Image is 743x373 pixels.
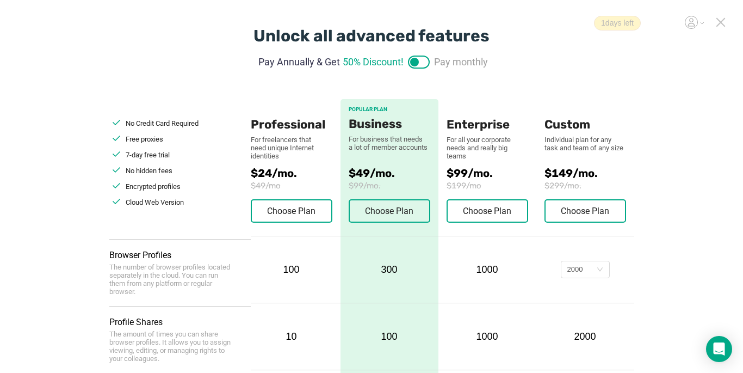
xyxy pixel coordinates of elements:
div: The amount of times you can share browser profiles. It allows you to assign viewing, editing, or ... [109,330,234,363]
span: Pay Annually & Get [258,54,340,69]
div: 2000 [544,331,626,343]
span: $49/mo. [349,167,430,180]
div: For all your corporate needs and really big teams [447,136,528,160]
div: Open Intercom Messenger [706,336,732,362]
div: Professional [251,99,332,132]
i: icon: down [597,266,603,274]
div: Enterprise [447,99,528,132]
div: 100 [340,303,438,370]
div: Individual plan for any task and team of any size [544,136,626,152]
span: Free proxies [126,135,163,143]
div: a lot of member accounts [349,143,430,151]
div: 2000 [567,261,583,278]
div: For business that needs [349,135,430,143]
div: 1000 [447,264,528,276]
div: The number of browser profiles located separately in the cloud. You can run them from any platfor... [109,263,234,296]
span: 7-day free trial [126,151,170,159]
div: 10 [251,331,332,343]
span: $99/mo. [349,181,430,191]
span: $149/mo. [544,167,634,180]
div: Unlock all advanced features [253,26,490,46]
span: $299/mo. [544,181,634,191]
span: 50% Discount! [343,54,404,69]
div: 300 [340,236,438,303]
div: POPULAR PLAN [349,106,430,113]
span: Pay monthly [434,54,488,69]
span: 1 days left [594,16,641,30]
button: Choose Plan [349,199,430,223]
span: $24/mo. [251,167,340,180]
div: Custom [544,99,626,132]
button: Choose Plan [251,199,332,223]
span: No Credit Card Required [126,119,199,127]
button: Choose Plan [447,199,528,223]
div: Business [349,117,430,131]
button: Choose Plan [544,199,626,223]
div: Browser Profiles [109,250,251,260]
div: 1000 [447,331,528,343]
div: Profile Shares [109,317,251,327]
span: $49/mo [251,181,340,191]
div: 100 [251,264,332,276]
span: Cloud Web Version [126,198,184,206]
div: For freelancers that need unique Internet identities [251,136,321,160]
span: $199/mo [447,181,544,191]
span: Encrypted profiles [126,182,181,191]
span: No hidden fees [126,167,172,175]
span: $99/mo. [447,167,544,180]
